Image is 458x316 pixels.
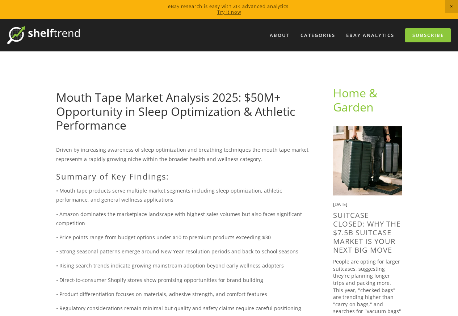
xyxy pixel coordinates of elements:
h2: Summary of Key Findings: [56,172,310,181]
p: Driven by increasing awareness of sleep optimization and breathing techniques the mouth tape mark... [56,145,310,163]
p: • Rising search trends indicate growing mainstream adoption beyond early wellness adopters [56,261,310,270]
div: Categories [296,29,340,41]
p: • Direct-to-consumer Shopify stores show promising opportunities for brand building [56,275,310,285]
p: • Amazon dominates the marketplace landscape with highest sales volumes but also faces significan... [56,210,310,228]
a: Mouth Tape Market Analysis 2025: $50M+ Opportunity in Sleep Optimization & Athletic Performance [56,89,295,133]
img: ShelfTrend [7,26,80,44]
p: • Mouth tape products serve multiple market segments including sleep optimization, athletic perfo... [56,186,310,204]
a: Subscribe [405,28,451,42]
a: About [265,29,294,41]
p: • Strong seasonal patterns emerge around New Year resolution periods and back-to-school seasons [56,247,310,256]
a: SuitCase Closed: Why the $7.5B Suitcase Market is Your Next Big Move [333,210,401,255]
time: [DATE] [333,201,347,207]
p: • Product differentiation focuses on materials, adhesive strength, and comfort features [56,290,310,299]
a: Try it now [217,9,241,15]
a: eBay Analytics [341,29,399,41]
a: Home & Garden [333,85,380,114]
img: SuitCase Closed: Why the $7.5B Suitcase Market is Your Next Big Move [333,126,402,195]
p: • Regulatory considerations remain minimal but quality and safety claims require careful positioning [56,304,310,313]
p: • Price points range from budget options under $10 to premium products exceeding $30 [56,233,310,242]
